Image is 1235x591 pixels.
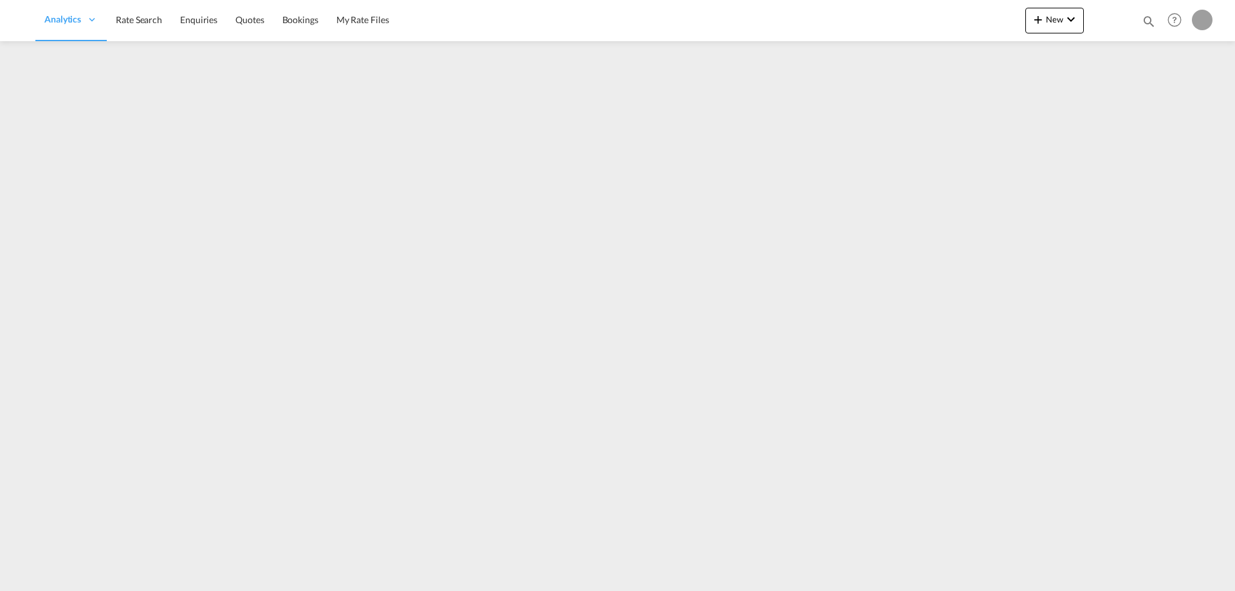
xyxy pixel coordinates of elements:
md-icon: icon-chevron-down [1063,12,1079,27]
span: Analytics [44,13,81,26]
span: Rate Search [116,14,162,25]
span: Quotes [235,14,264,25]
md-icon: icon-plus 400-fg [1030,12,1046,27]
span: New [1030,14,1079,24]
md-icon: icon-magnify [1142,14,1156,28]
span: Enquiries [180,14,217,25]
div: Help [1164,9,1192,32]
span: My Rate Files [336,14,389,25]
span: Bookings [282,14,318,25]
button: icon-plus 400-fgNewicon-chevron-down [1025,8,1084,33]
span: Help [1164,9,1185,31]
div: icon-magnify [1142,14,1156,33]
